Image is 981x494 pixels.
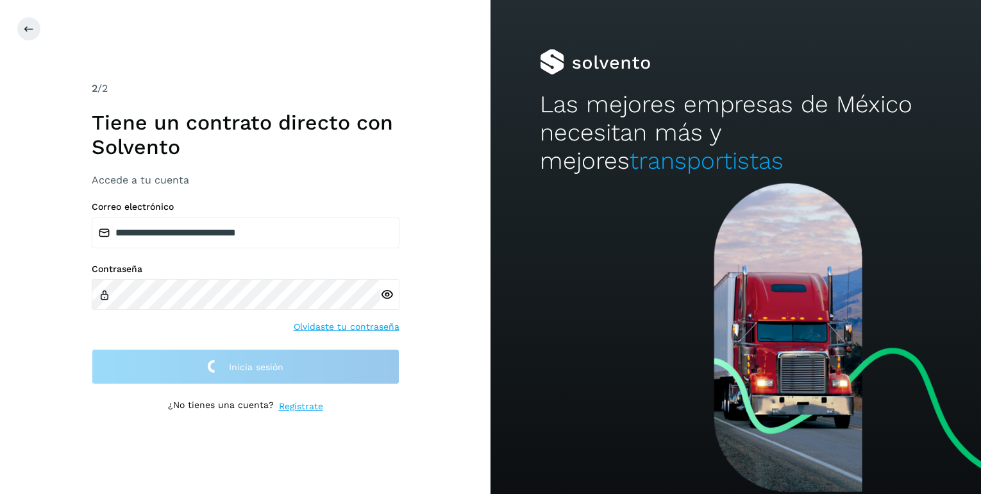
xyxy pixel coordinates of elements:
h2: Las mejores empresas de México necesitan más y mejores [540,90,932,176]
button: Inicia sesión [92,349,399,384]
span: transportistas [630,147,784,175]
h1: Tiene un contrato directo con Solvento [92,110,399,160]
h3: Accede a tu cuenta [92,174,399,186]
a: Regístrate [279,400,323,413]
span: 2 [92,82,97,94]
p: ¿No tienes una cuenta? [168,400,274,413]
a: Olvidaste tu contraseña [294,320,399,334]
span: Inicia sesión [229,362,283,371]
label: Correo electrónico [92,201,399,212]
label: Contraseña [92,264,399,275]
div: /2 [92,81,399,96]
